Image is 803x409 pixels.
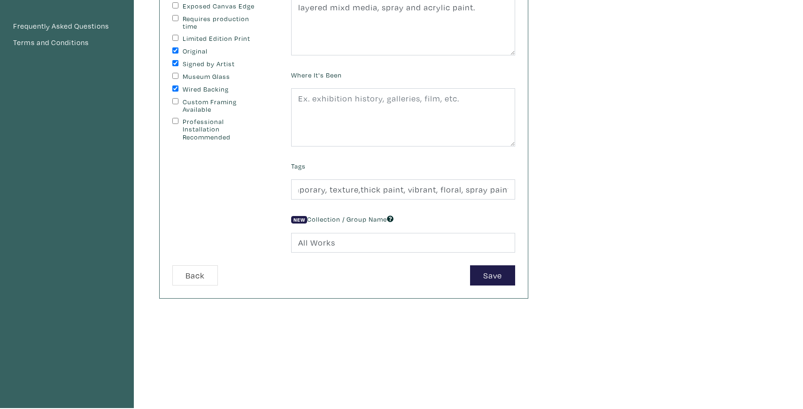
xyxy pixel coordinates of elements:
label: Museum Glass [183,73,261,81]
label: Wired Backing [183,85,261,93]
label: Tags [291,161,306,171]
label: Original [183,47,261,55]
label: Custom Framing Available [183,98,261,114]
label: Collection / Group Name [291,214,394,224]
label: Requires production time [183,15,261,31]
input: Ex. 202X, Landscape Collection, etc. [291,233,515,253]
label: Where It's Been [291,70,342,80]
label: Signed by Artist [183,60,261,68]
input: Ex. abstracts, blue, minimalist, people, animals, bright, etc. [291,179,515,200]
a: Frequently Asked Questions [13,20,121,32]
button: Back [172,265,218,286]
span: New [291,216,307,224]
button: Save [470,265,515,286]
label: Professional Installation Recommended [183,118,261,141]
label: Exposed Canvas Edge [183,2,261,10]
a: Terms and Conditions [13,37,121,49]
label: Limited Edition Print [183,35,261,43]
